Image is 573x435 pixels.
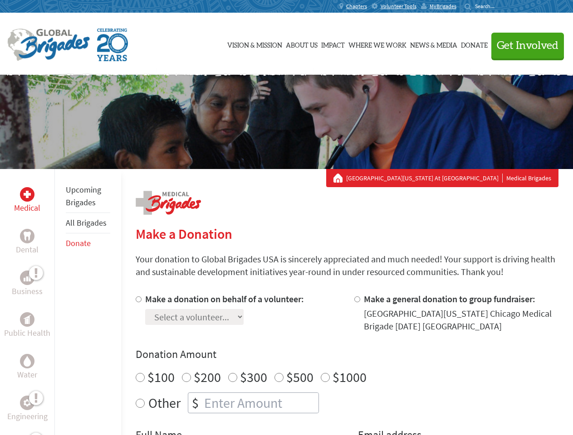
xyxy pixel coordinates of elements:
a: Donate [66,238,91,248]
a: Impact [321,21,345,67]
label: Other [148,392,181,413]
label: Make a general donation to group fundraiser: [364,293,535,304]
div: Dental [20,229,34,243]
span: MyBrigades [430,3,456,10]
button: Get Involved [491,33,564,58]
p: Medical [14,202,40,214]
label: Make a donation on behalf of a volunteer: [145,293,304,304]
a: BusinessBusiness [12,271,43,298]
label: $1000 [333,368,367,386]
p: Business [12,285,43,298]
div: Medical [20,187,34,202]
img: Engineering [24,399,31,406]
img: Public Health [24,315,31,324]
a: Where We Work [348,21,406,67]
input: Search... [475,3,501,10]
div: [GEOGRAPHIC_DATA][US_STATE] Chicago Medical Brigade [DATE] [GEOGRAPHIC_DATA] [364,307,558,333]
li: Donate [66,233,110,253]
a: Donate [461,21,488,67]
h4: Donation Amount [136,347,558,362]
label: $500 [286,368,313,386]
img: Global Brigades Celebrating 20 Years [97,29,128,61]
div: $ [188,393,202,413]
a: Vision & Mission [227,21,282,67]
a: All Brigades [66,217,107,228]
span: Get Involved [497,40,558,51]
input: Enter Amount [202,393,318,413]
div: Engineering [20,396,34,410]
span: Chapters [346,3,367,10]
p: Dental [16,243,39,256]
img: Medical [24,191,31,198]
div: Water [20,354,34,368]
div: Public Health [20,312,34,327]
label: $200 [194,368,221,386]
a: EngineeringEngineering [7,396,48,423]
img: Global Brigades Logo [7,29,90,61]
h2: Make a Donation [136,226,558,242]
a: DentalDental [16,229,39,256]
label: $300 [240,368,267,386]
label: $100 [147,368,175,386]
a: About Us [286,21,318,67]
a: Public HealthPublic Health [4,312,50,339]
p: Your donation to Global Brigades USA is sincerely appreciated and much needed! Your support is dr... [136,253,558,278]
div: Business [20,271,34,285]
li: All Brigades [66,213,110,233]
img: Dental [24,232,31,240]
a: News & Media [410,21,457,67]
img: Business [24,274,31,281]
span: Volunteer Tools [381,3,416,10]
a: [GEOGRAPHIC_DATA][US_STATE] At [GEOGRAPHIC_DATA] [346,174,503,183]
a: Upcoming Brigades [66,184,101,208]
li: Upcoming Brigades [66,180,110,213]
a: MedicalMedical [14,187,40,214]
img: Water [24,356,31,366]
img: logo-medical.png [136,191,201,215]
p: Public Health [4,327,50,339]
a: WaterWater [17,354,37,381]
p: Water [17,368,37,381]
div: Medical Brigades [333,174,551,183]
p: Engineering [7,410,48,423]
